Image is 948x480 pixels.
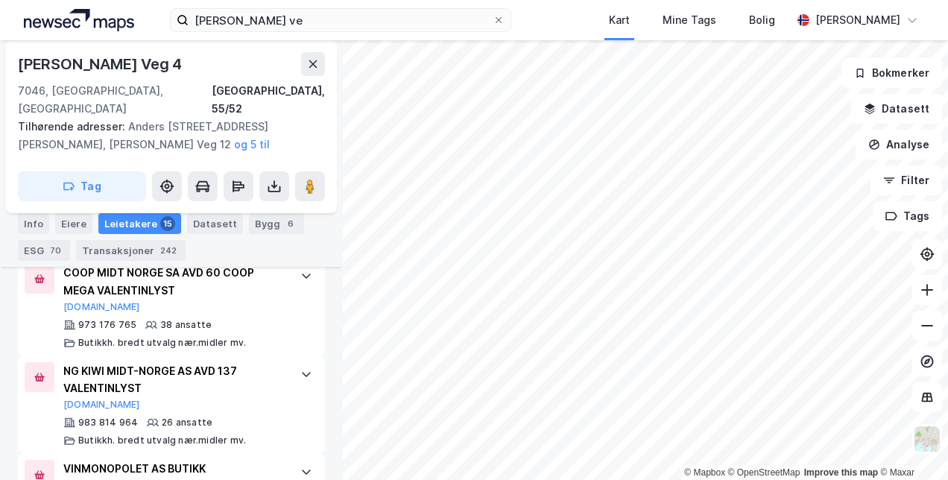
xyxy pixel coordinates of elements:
button: [DOMAIN_NAME] [63,399,140,411]
img: logo.a4113a55bc3d86da70a041830d287a7e.svg [24,9,134,31]
div: Butikkh. bredt utvalg nær.midler mv. [78,435,246,446]
div: NG KIWI MIDT-NORGE AS AVD 137 VALENTINLYST [63,362,285,398]
button: Bokmerker [841,58,942,88]
div: Kart [609,11,630,29]
div: Transaksjoner [76,240,186,261]
div: 15 [160,216,175,231]
a: OpenStreetMap [728,467,800,478]
div: [GEOGRAPHIC_DATA], 55/52 [212,82,325,118]
div: 983 814 964 [78,417,138,429]
div: 26 ansatte [162,417,212,429]
button: Analyse [856,130,942,160]
div: 242 [157,243,180,258]
button: Filter [870,165,942,195]
input: Søk på adresse, matrikkel, gårdeiere, leietakere eller personer [189,9,492,31]
button: Datasett [851,94,942,124]
div: Info [18,213,49,234]
div: Bolig [749,11,775,29]
div: 6 [283,216,298,231]
button: Tags [873,201,942,231]
div: Butikkh. bredt utvalg nær.midler mv. [78,337,246,349]
div: Anders [STREET_ADDRESS][PERSON_NAME], [PERSON_NAME] Veg 12 [18,118,313,154]
a: Mapbox [684,467,725,478]
div: Mine Tags [663,11,716,29]
span: Tilhørende adresser: [18,120,128,133]
div: 7046, [GEOGRAPHIC_DATA], [GEOGRAPHIC_DATA] [18,82,212,118]
div: 973 176 765 [78,319,136,331]
iframe: Chat Widget [873,408,948,480]
div: [PERSON_NAME] [815,11,900,29]
button: [DOMAIN_NAME] [63,301,140,313]
div: [PERSON_NAME] Veg 4 [18,52,185,76]
a: Improve this map [804,467,878,478]
div: 70 [47,243,64,258]
div: Eiere [55,213,92,234]
div: Bygg [249,213,304,234]
div: Datasett [187,213,243,234]
div: ESG [18,240,70,261]
div: Leietakere [98,213,181,234]
div: 38 ansatte [160,319,212,331]
button: Tag [18,171,146,201]
div: COOP MIDT NORGE SA AVD 60 COOP MEGA VALENTINLYST [63,264,285,300]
